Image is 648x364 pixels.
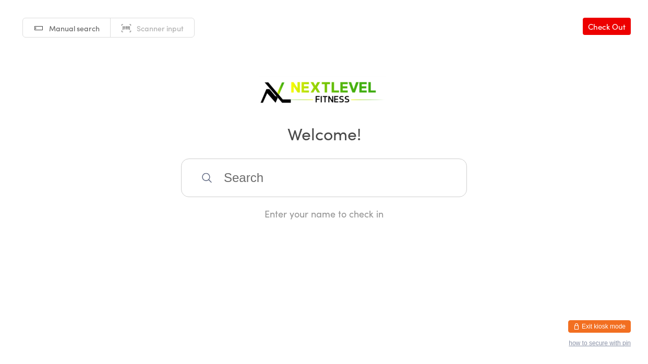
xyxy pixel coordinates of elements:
[583,18,631,35] a: Check Out
[259,73,389,107] img: Next Level Fitness
[181,159,467,197] input: Search
[181,207,467,220] div: Enter your name to check in
[49,23,100,33] span: Manual search
[10,122,638,145] h2: Welcome!
[569,339,631,347] button: how to secure with pin
[137,23,184,33] span: Scanner input
[568,320,631,333] button: Exit kiosk mode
